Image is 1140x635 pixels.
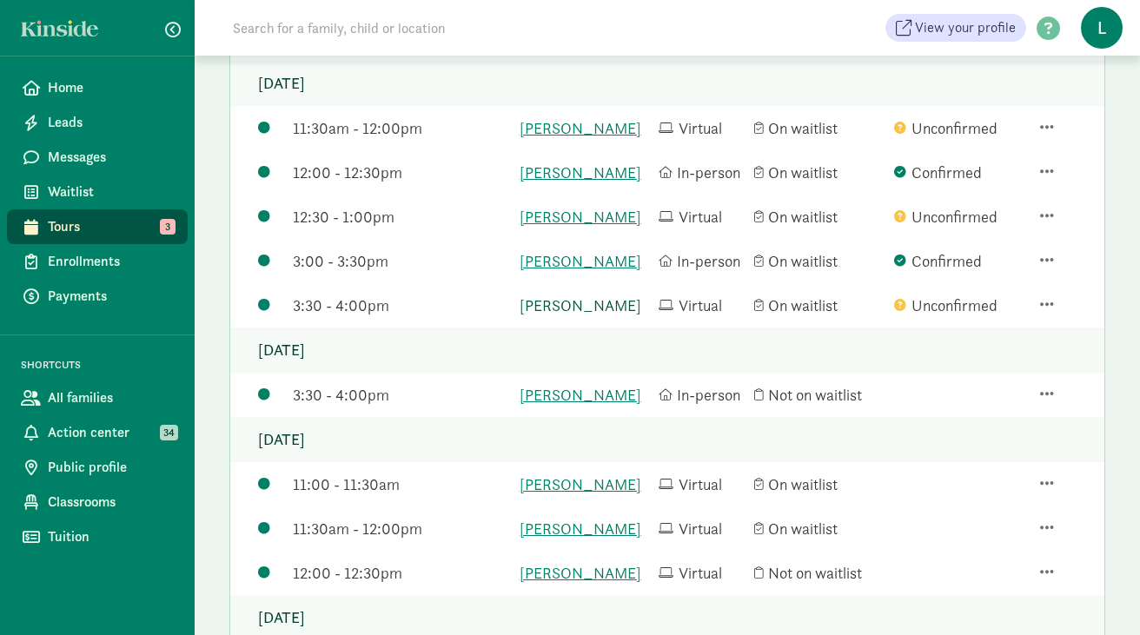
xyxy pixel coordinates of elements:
[754,383,885,407] div: Not on waitlist
[754,116,885,140] div: On waitlist
[48,526,174,547] span: Tuition
[520,561,650,585] a: [PERSON_NAME]
[1053,552,1140,635] iframe: Chat Widget
[7,415,188,450] a: Action center 34
[659,116,746,140] div: Virtual
[659,561,746,585] div: Virtual
[894,205,1024,228] div: Unconfirmed
[7,140,188,175] a: Messages
[520,473,650,496] a: [PERSON_NAME]
[7,70,188,105] a: Home
[7,450,188,485] a: Public profile
[754,249,885,273] div: On waitlist
[659,161,746,184] div: In-person
[7,519,188,554] a: Tuition
[230,61,1104,106] p: [DATE]
[293,517,511,540] div: 11:30am - 12:00pm
[7,485,188,519] a: Classrooms
[754,205,885,228] div: On waitlist
[48,286,174,307] span: Payments
[520,294,650,317] a: [PERSON_NAME]
[659,205,746,228] div: Virtual
[754,517,885,540] div: On waitlist
[48,492,174,513] span: Classrooms
[7,105,188,140] a: Leads
[160,219,176,235] span: 3
[659,383,746,407] div: In-person
[293,161,511,184] div: 12:00 - 12:30pm
[48,251,174,272] span: Enrollments
[48,216,174,237] span: Tours
[754,294,885,317] div: On waitlist
[1081,7,1123,49] span: L
[48,422,174,443] span: Action center
[659,473,746,496] div: Virtual
[754,161,885,184] div: On waitlist
[48,387,174,408] span: All families
[48,77,174,98] span: Home
[894,116,1024,140] div: Unconfirmed
[659,517,746,540] div: Virtual
[7,380,188,415] a: All families
[293,383,511,407] div: 3:30 - 4:00pm
[7,209,188,244] a: Tours 3
[520,116,650,140] a: [PERSON_NAME]
[293,561,511,585] div: 12:00 - 12:30pm
[520,517,650,540] a: [PERSON_NAME]
[7,175,188,209] a: Waitlist
[48,147,174,168] span: Messages
[754,561,885,585] div: Not on waitlist
[230,327,1104,373] p: [DATE]
[7,244,188,279] a: Enrollments
[293,294,511,317] div: 3:30 - 4:00pm
[520,383,650,407] a: [PERSON_NAME]
[885,14,1026,42] a: View your profile
[520,161,650,184] a: [PERSON_NAME]
[230,417,1104,462] p: [DATE]
[659,294,746,317] div: Virtual
[293,116,511,140] div: 11:30am - 12:00pm
[48,457,174,478] span: Public profile
[894,294,1024,317] div: Unconfirmed
[754,473,885,496] div: On waitlist
[894,249,1024,273] div: Confirmed
[520,249,650,273] a: [PERSON_NAME]
[48,112,174,133] span: Leads
[7,279,188,314] a: Payments
[894,161,1024,184] div: Confirmed
[659,249,746,273] div: In-person
[293,205,511,228] div: 12:30 - 1:00pm
[222,10,710,45] input: Search for a family, child or location
[293,473,511,496] div: 11:00 - 11:30am
[520,205,650,228] a: [PERSON_NAME]
[915,17,1016,38] span: View your profile
[48,182,174,202] span: Waitlist
[293,249,511,273] div: 3:00 - 3:30pm
[160,425,178,440] span: 34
